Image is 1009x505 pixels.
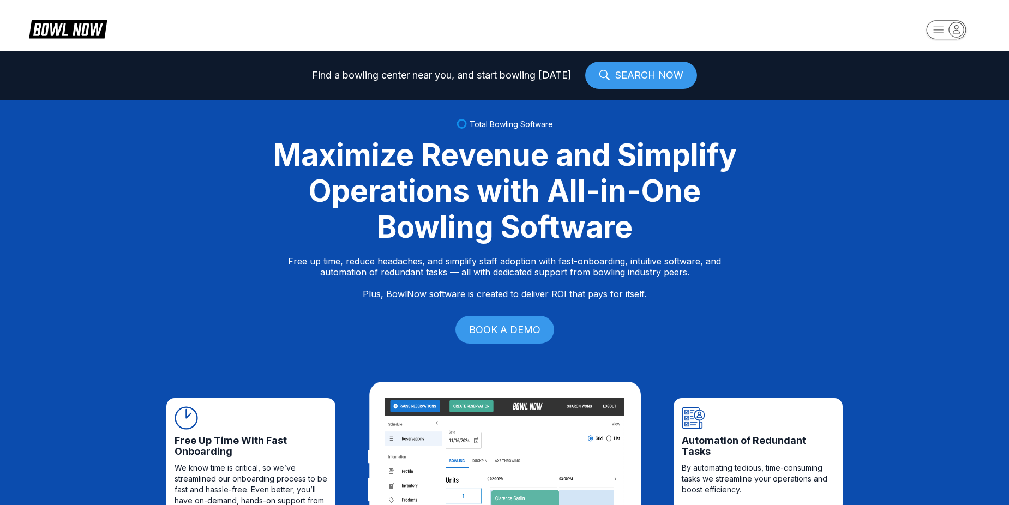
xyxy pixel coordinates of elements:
[259,137,750,245] div: Maximize Revenue and Simplify Operations with All-in-One Bowling Software
[288,256,721,299] p: Free up time, reduce headaches, and simplify staff adoption with fast-onboarding, intuitive softw...
[585,62,697,89] a: SEARCH NOW
[455,316,554,344] a: BOOK A DEMO
[175,435,327,457] span: Free Up Time With Fast Onboarding
[682,462,834,495] span: By automating tedious, time-consuming tasks we streamline your operations and boost efficiency.
[312,70,572,81] span: Find a bowling center near you, and start bowling [DATE]
[682,435,834,457] span: Automation of Redundant Tasks
[470,119,553,129] span: Total Bowling Software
